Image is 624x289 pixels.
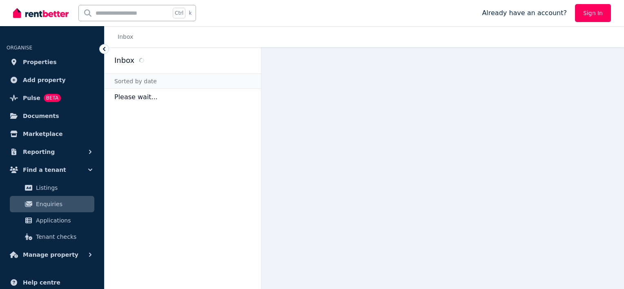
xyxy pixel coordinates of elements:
span: Pulse [23,93,40,103]
span: Ctrl [173,8,185,18]
img: RentBetter [13,7,69,19]
p: Please wait... [105,89,261,105]
span: ORGANISE [7,45,32,51]
span: Enquiries [36,199,91,209]
span: Manage property [23,250,78,260]
a: Properties [7,54,98,70]
span: Properties [23,57,57,67]
button: Find a tenant [7,162,98,178]
button: Reporting [7,144,98,160]
a: Tenant checks [10,229,94,245]
nav: Breadcrumb [105,26,143,47]
span: BETA [44,94,61,102]
a: Listings [10,180,94,196]
span: Marketplace [23,129,62,139]
a: Enquiries [10,196,94,212]
span: Tenant checks [36,232,91,242]
span: Help centre [23,278,60,287]
span: Find a tenant [23,165,66,175]
span: Reporting [23,147,55,157]
span: k [189,10,192,16]
span: Already have an account? [482,8,567,18]
a: Add property [7,72,98,88]
a: PulseBETA [7,90,98,106]
a: Sign In [575,4,611,22]
a: Documents [7,108,98,124]
h2: Inbox [114,55,134,66]
span: Documents [23,111,59,121]
a: Marketplace [7,126,98,142]
span: Applications [36,216,91,225]
span: Add property [23,75,66,85]
a: Applications [10,212,94,229]
button: Manage property [7,247,98,263]
div: Sorted by date [105,73,261,89]
span: Listings [36,183,91,193]
a: Inbox [118,33,133,40]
